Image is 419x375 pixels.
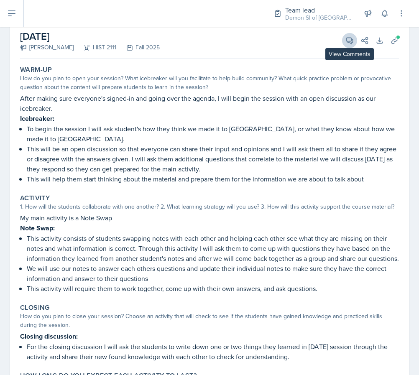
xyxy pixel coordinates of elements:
[285,5,352,15] div: Team lead
[116,43,160,52] div: Fall 2025
[20,223,55,233] strong: Note Swap:
[20,66,52,74] label: Warm-Up
[27,283,399,293] p: This activity will require them to work together, come up with their own answers, and ask questions.
[27,174,399,184] p: This will help them start thinking about the material and prepare them for the information we are...
[20,74,399,92] div: How do you plan to open your session? What icebreaker will you facilitate to help build community...
[27,263,399,283] p: We will use our notes to answer each others questions and update their individual notes to make s...
[27,342,399,362] p: For the closing discussion I will ask the students to write down one or two things they learned i...
[20,43,74,52] div: [PERSON_NAME]
[20,332,78,341] strong: Closing discussion:
[20,194,50,202] label: Activity
[27,144,399,174] p: This will be an open discussion so that everyone can share their input and opinions and I will as...
[20,213,399,223] p: My main activity is a Note Swap
[20,29,160,44] h2: [DATE]
[27,124,399,144] p: To begin the session I will ask student's how they think we made it to [GEOGRAPHIC_DATA], or what...
[20,304,50,312] label: Closing
[20,202,399,211] div: 1. How will the students collaborate with one another? 2. What learning strategy will you use? 3....
[342,33,357,48] button: View Comments
[20,114,54,123] strong: Icebreaker:
[27,233,399,263] p: This activity consists of students swapping notes with each other and helping each other see what...
[20,93,399,113] p: After making sure everyone's signed-in and going over the agenda, I will begin the session with a...
[74,43,116,52] div: HIST 2111
[285,13,352,22] div: Demon SI of [GEOGRAPHIC_DATA] / Fall 2025
[20,312,399,329] div: How do you plan to close your session? Choose an activity that will check to see if the students ...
